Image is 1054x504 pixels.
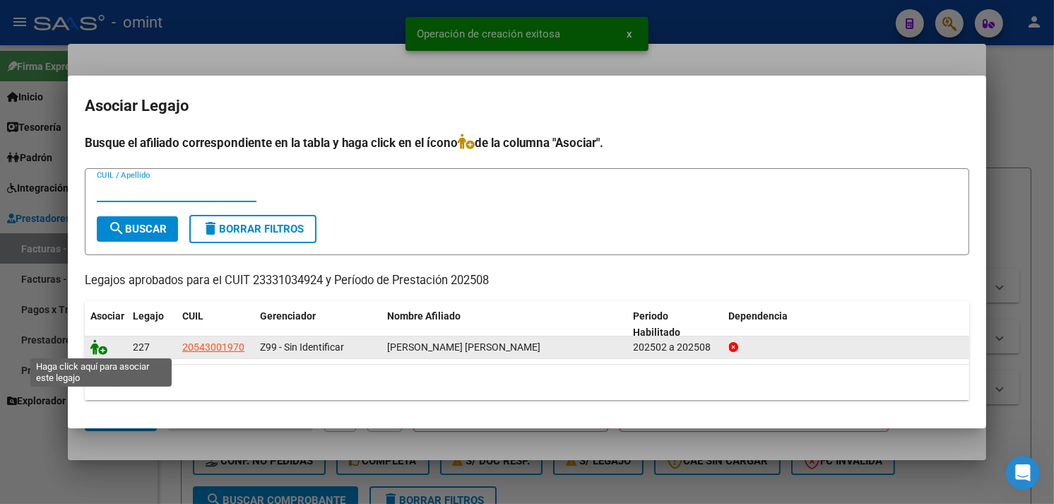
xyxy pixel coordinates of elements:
[85,93,969,119] h2: Asociar Legajo
[634,339,718,356] div: 202502 a 202508
[381,301,628,348] datatable-header-cell: Nombre Afiliado
[254,301,381,348] datatable-header-cell: Gerenciador
[729,310,788,322] span: Dependencia
[202,220,219,237] mat-icon: delete
[260,310,316,322] span: Gerenciador
[133,341,150,353] span: 227
[85,365,969,400] div: 1 registros
[85,301,127,348] datatable-header-cell: Asociar
[90,310,124,322] span: Asociar
[177,301,254,348] datatable-header-cell: CUIL
[182,341,244,353] span: 20543001970
[1006,456,1040,490] iframe: Intercom live chat
[97,216,178,242] button: Buscar
[202,223,304,235] span: Borrar Filtros
[108,220,125,237] mat-icon: search
[133,310,164,322] span: Legajo
[260,341,344,353] span: Z99 - Sin Identificar
[182,310,203,322] span: CUIL
[108,223,167,235] span: Buscar
[723,301,970,348] datatable-header-cell: Dependencia
[634,310,681,338] span: Periodo Habilitado
[387,341,540,353] span: BENITEZ ARANCIBIA BASTIAN ELIEL
[387,310,461,322] span: Nombre Afiliado
[85,134,969,152] h4: Busque el afiliado correspondiente en la tabla y haga click en el ícono de la columna "Asociar".
[189,215,316,243] button: Borrar Filtros
[127,301,177,348] datatable-header-cell: Legajo
[628,301,723,348] datatable-header-cell: Periodo Habilitado
[85,272,969,290] p: Legajos aprobados para el CUIT 23331034924 y Período de Prestación 202508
